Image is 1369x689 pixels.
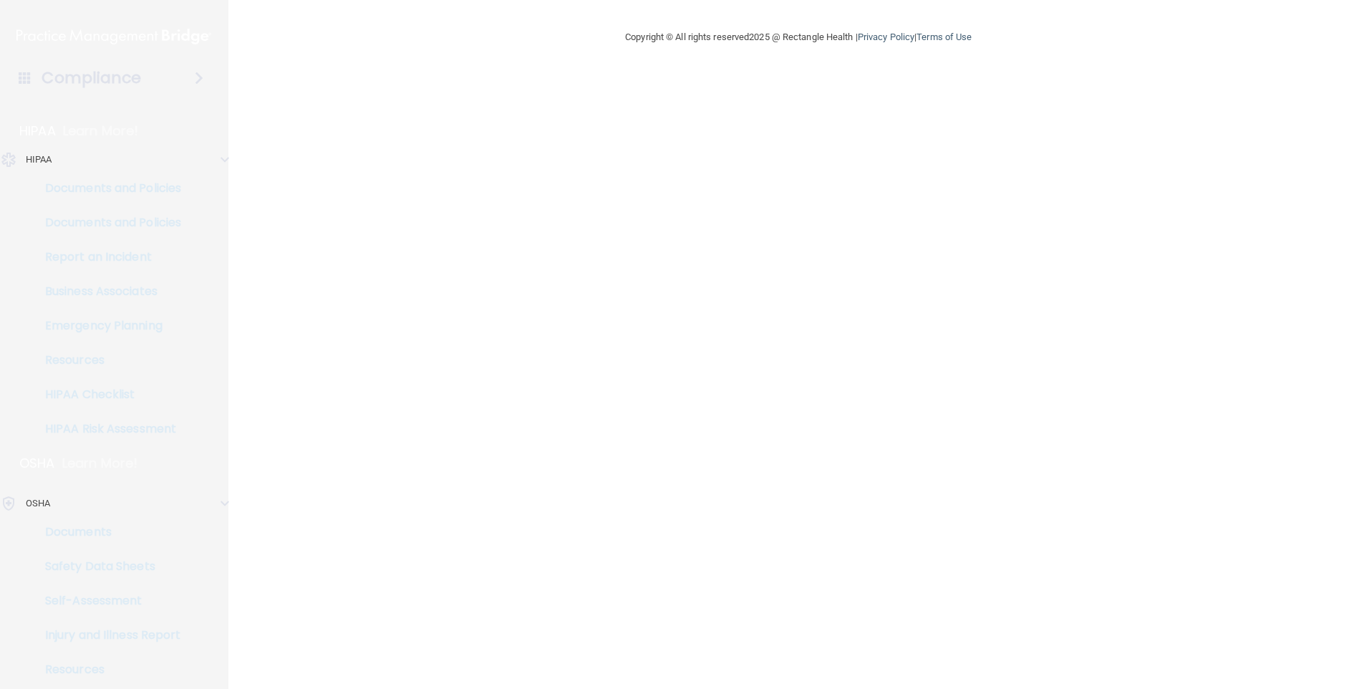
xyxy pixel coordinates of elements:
[916,32,972,42] a: Terms of Use
[9,284,205,299] p: Business Associates
[9,319,205,333] p: Emergency Planning
[63,122,139,140] p: Learn More!
[9,216,205,230] p: Documents and Policies
[62,455,138,472] p: Learn More!
[9,594,205,608] p: Self-Assessment
[19,455,55,472] p: OSHA
[19,122,56,140] p: HIPAA
[26,151,52,168] p: HIPAA
[9,662,205,677] p: Resources
[9,250,205,264] p: Report an Incident
[9,353,205,367] p: Resources
[858,32,914,42] a: Privacy Policy
[9,559,205,574] p: Safety Data Sheets
[9,628,205,642] p: Injury and Illness Report
[537,14,1060,60] div: Copyright © All rights reserved 2025 @ Rectangle Health | |
[9,181,205,196] p: Documents and Policies
[16,22,211,51] img: PMB logo
[9,422,205,436] p: HIPAA Risk Assessment
[26,495,50,512] p: OSHA
[9,387,205,402] p: HIPAA Checklist
[9,525,205,539] p: Documents
[42,68,141,88] h4: Compliance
